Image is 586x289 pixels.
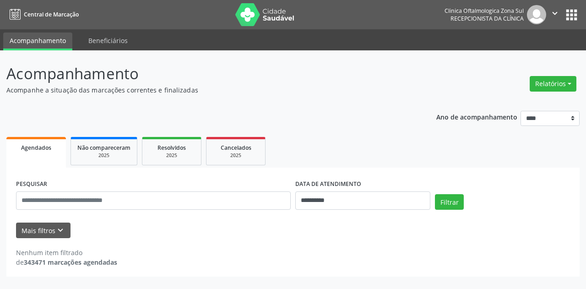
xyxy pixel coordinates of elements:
[436,111,517,122] p: Ano de acompanhamento
[3,33,72,50] a: Acompanhamento
[445,7,524,15] div: Clinica Oftalmologica Zona Sul
[6,7,79,22] a: Central de Marcação
[77,144,130,152] span: Não compareceram
[16,177,47,191] label: PESQUISAR
[21,144,51,152] span: Agendados
[24,11,79,18] span: Central de Marcação
[450,15,524,22] span: Recepcionista da clínica
[6,62,407,85] p: Acompanhamento
[295,177,361,191] label: DATA DE ATENDIMENTO
[527,5,546,24] img: img
[546,5,564,24] button: 
[55,225,65,235] i: keyboard_arrow_down
[530,76,576,92] button: Relatórios
[77,152,130,159] div: 2025
[149,152,195,159] div: 2025
[435,194,464,210] button: Filtrar
[564,7,580,23] button: apps
[6,85,407,95] p: Acompanhe a situação das marcações correntes e finalizadas
[16,248,117,257] div: Nenhum item filtrado
[16,257,117,267] div: de
[213,152,259,159] div: 2025
[221,144,251,152] span: Cancelados
[16,223,71,239] button: Mais filtroskeyboard_arrow_down
[24,258,117,267] strong: 343471 marcações agendadas
[550,8,560,18] i: 
[82,33,134,49] a: Beneficiários
[157,144,186,152] span: Resolvidos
